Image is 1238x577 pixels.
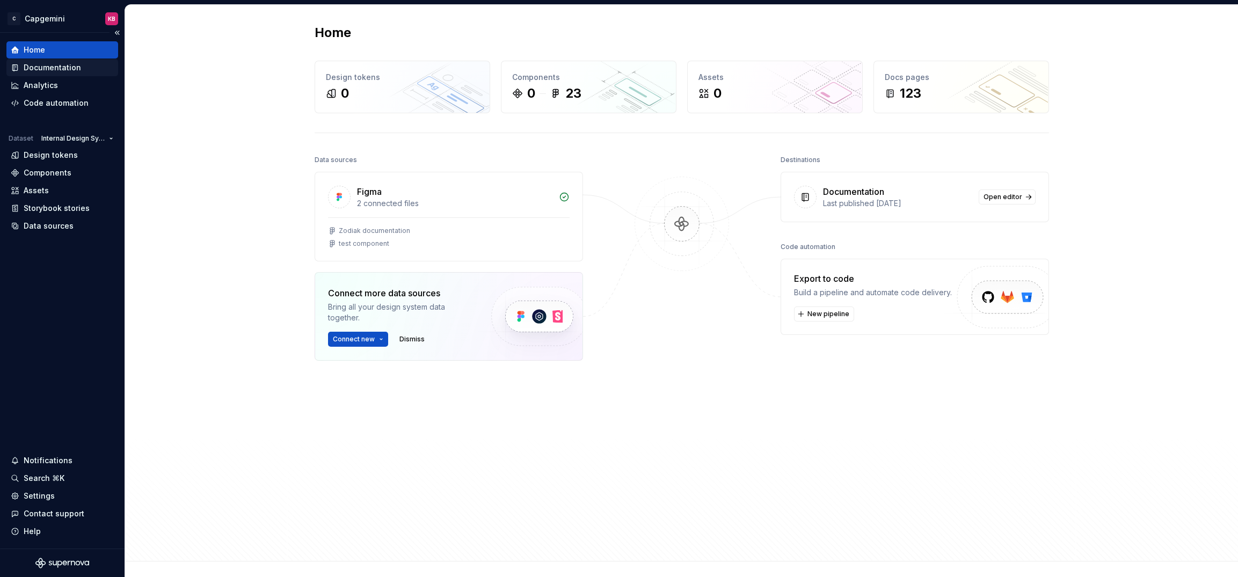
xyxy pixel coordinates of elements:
div: Build a pipeline and automate code delivery. [794,287,952,298]
span: Internal Design System [41,134,105,143]
a: Home [6,41,118,59]
div: Assets [698,72,851,83]
a: Figma2 connected filesZodiak documentationtest component [315,172,583,261]
button: Notifications [6,452,118,469]
div: Documentation [24,62,81,73]
div: C [8,12,20,25]
a: Design tokens [6,147,118,164]
div: Capgemini [25,13,65,24]
div: Docs pages [885,72,1038,83]
button: Connect new [328,332,388,347]
div: Components [512,72,665,83]
div: Search ⌘K [24,473,64,484]
button: New pipeline [794,306,854,322]
div: Data sources [315,152,357,167]
a: Settings [6,487,118,505]
a: Open editor [979,189,1036,204]
div: Design tokens [326,72,479,83]
a: Code automation [6,94,118,112]
a: Data sources [6,217,118,235]
span: New pipeline [807,310,849,318]
button: Contact support [6,505,118,522]
div: Assets [24,185,49,196]
a: Documentation [6,59,118,76]
div: Bring all your design system data together. [328,302,473,323]
div: Settings [24,491,55,501]
div: Storybook stories [24,203,90,214]
a: Docs pages123 [873,61,1049,113]
div: Code automation [781,239,835,254]
div: Documentation [823,185,884,198]
div: Contact support [24,508,84,519]
button: Dismiss [395,332,429,347]
div: Data sources [24,221,74,231]
span: Open editor [984,193,1022,201]
div: Notifications [24,455,72,466]
div: 0 [341,85,349,102]
div: Destinations [781,152,820,167]
span: Connect new [333,335,375,344]
div: 23 [565,85,581,102]
div: Components [24,167,71,178]
div: Home [24,45,45,55]
div: 0 [713,85,722,102]
a: Storybook stories [6,200,118,217]
h2: Home [315,24,351,41]
button: CCapgeminiKB [2,7,122,30]
div: Help [24,526,41,537]
span: Dismiss [399,335,425,344]
div: Connect more data sources [328,287,473,300]
button: Search ⌘K [6,470,118,487]
a: Assets0 [687,61,863,113]
div: Zodiak documentation [339,227,410,235]
div: KB [108,14,115,23]
div: Last published [DATE] [823,198,972,209]
a: Design tokens0 [315,61,490,113]
a: Assets [6,182,118,199]
a: Components [6,164,118,181]
div: Design tokens [24,150,78,160]
div: Figma [357,185,382,198]
a: Analytics [6,77,118,94]
div: Export to code [794,272,952,285]
div: Analytics [24,80,58,91]
div: Code automation [24,98,89,108]
div: Dataset [9,134,33,143]
div: 2 connected files [357,198,552,209]
div: 123 [900,85,921,102]
div: 0 [527,85,535,102]
button: Help [6,523,118,540]
svg: Supernova Logo [35,558,89,568]
button: Internal Design System [37,131,118,146]
a: Components023 [501,61,676,113]
button: Collapse sidebar [110,25,125,40]
div: test component [339,239,389,248]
